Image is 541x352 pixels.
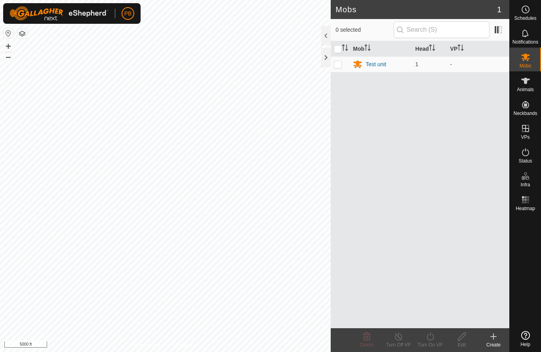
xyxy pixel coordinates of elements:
span: Schedules [514,16,536,21]
button: Map Layers [17,29,27,38]
span: Neckbands [513,111,537,116]
span: 0 selected [335,26,393,34]
a: Help [510,328,541,350]
button: – [4,52,13,61]
span: Infra [520,182,530,187]
a: Contact Us [173,342,196,349]
p-sorticon: Activate to sort [457,46,464,52]
th: Mob [350,41,412,57]
span: 1 [497,4,501,15]
div: Turn Off VP [383,341,414,348]
img: Gallagher Logo [10,6,109,21]
div: Edit [446,341,478,348]
td: - [447,56,509,72]
span: PB [124,10,132,18]
div: Turn On VP [414,341,446,348]
span: Notifications [512,40,538,44]
input: Search (S) [394,21,490,38]
th: VP [447,41,509,57]
span: Mobs [520,63,531,68]
span: Heatmap [516,206,535,211]
p-sorticon: Activate to sort [429,46,435,52]
div: Test unit [366,60,386,69]
span: Help [520,342,530,347]
h2: Mobs [335,5,497,14]
button: Reset Map [4,29,13,38]
button: + [4,42,13,51]
span: Delete [360,342,374,348]
p-sorticon: Activate to sort [364,46,371,52]
p-sorticon: Activate to sort [342,46,348,52]
span: 1 [415,61,419,67]
th: Head [412,41,447,57]
span: VPs [521,135,530,140]
span: Animals [517,87,534,92]
span: Status [518,159,532,163]
a: Privacy Policy [134,342,164,349]
div: Create [478,341,509,348]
